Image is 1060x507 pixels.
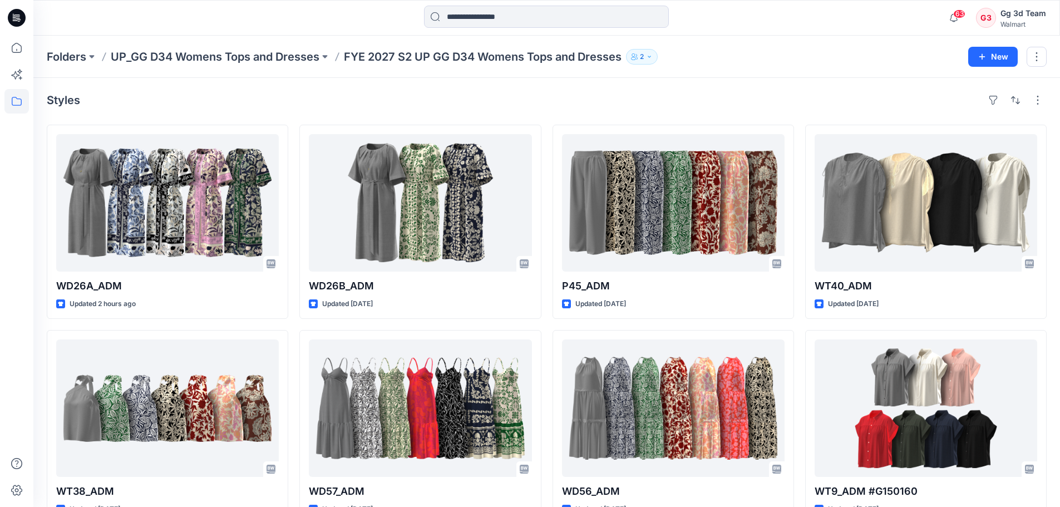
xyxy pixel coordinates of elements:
[562,339,785,477] a: WD56_ADM
[47,93,80,107] h4: Styles
[56,134,279,272] a: WD26A_ADM
[309,339,531,477] a: WD57_ADM
[56,339,279,477] a: WT38_ADM
[815,278,1037,294] p: WT40_ADM
[344,49,622,65] p: FYE 2027 S2 UP GG D34 Womens Tops and Dresses
[562,484,785,499] p: WD56_ADM
[976,8,996,28] div: G3
[626,49,658,65] button: 2
[968,47,1018,67] button: New
[70,298,136,310] p: Updated 2 hours ago
[953,9,965,18] span: 63
[562,278,785,294] p: P45_ADM
[1000,7,1046,20] div: Gg 3d Team
[111,49,319,65] a: UP_GG D34 Womens Tops and Dresses
[828,298,879,310] p: Updated [DATE]
[815,484,1037,499] p: WT9_ADM #G150160
[815,339,1037,477] a: WT9_ADM #G150160
[640,51,644,63] p: 2
[575,298,626,310] p: Updated [DATE]
[309,278,531,294] p: WD26B_ADM
[56,278,279,294] p: WD26A_ADM
[562,134,785,272] a: P45_ADM
[47,49,86,65] a: Folders
[1000,20,1046,28] div: Walmart
[56,484,279,499] p: WT38_ADM
[309,484,531,499] p: WD57_ADM
[309,134,531,272] a: WD26B_ADM
[322,298,373,310] p: Updated [DATE]
[815,134,1037,272] a: WT40_ADM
